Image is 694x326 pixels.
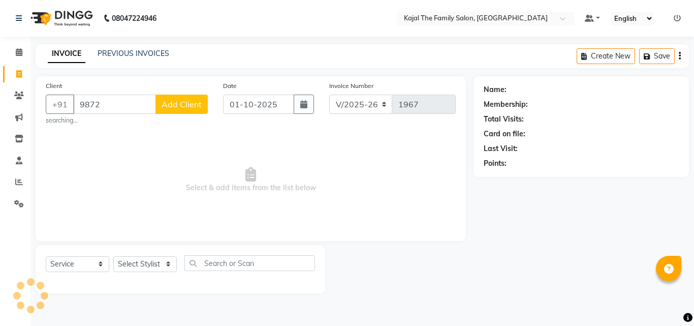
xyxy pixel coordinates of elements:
button: Add Client [155,95,208,114]
button: Save [639,48,675,64]
div: Total Visits: [484,114,524,125]
span: Add Client [162,99,202,109]
div: Name: [484,84,507,95]
label: Date [223,81,237,91]
b: 08047224946 [112,4,156,33]
input: Search by Name/Mobile/Email/Code [73,95,156,114]
div: Last Visit: [484,143,518,154]
img: logo [26,4,96,33]
button: +91 [46,95,74,114]
a: PREVIOUS INVOICES [98,49,169,58]
input: Search or Scan [184,255,315,271]
button: Create New [577,48,635,64]
div: Membership: [484,99,528,110]
iframe: chat widget [651,285,684,316]
div: Card on file: [484,129,525,139]
label: Invoice Number [329,81,373,91]
small: searching... [46,116,208,125]
div: Points: [484,158,507,169]
span: Select & add items from the list below [46,129,456,231]
a: INVOICE [48,45,85,63]
label: Client [46,81,62,91]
